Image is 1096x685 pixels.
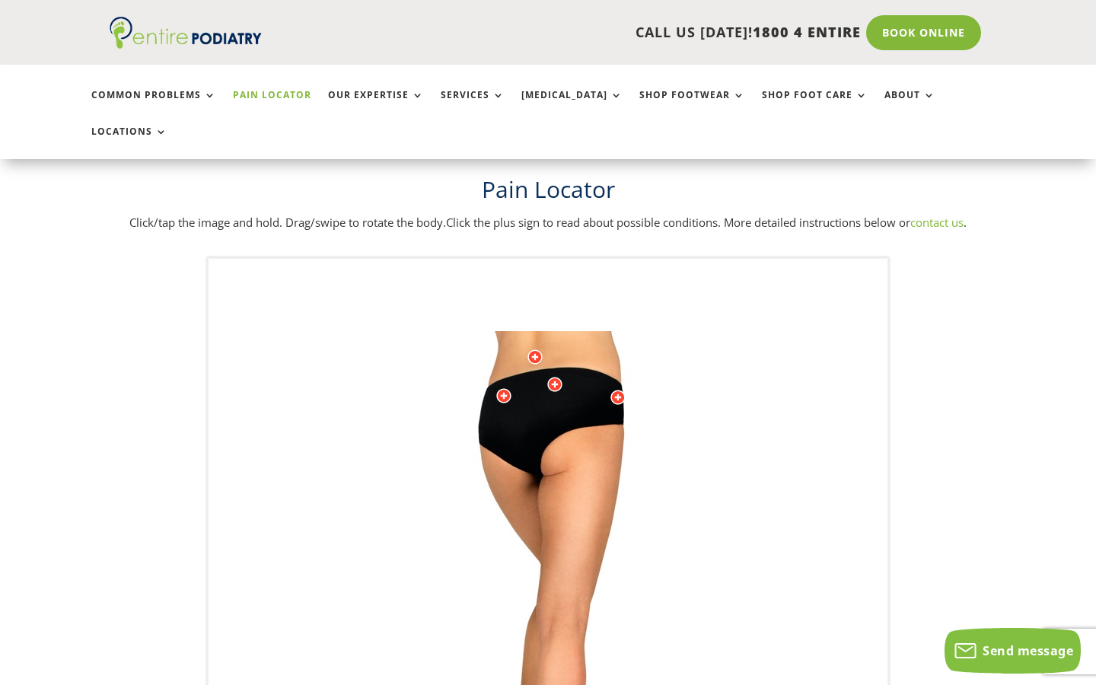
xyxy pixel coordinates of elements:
[110,174,986,213] h1: Pain Locator
[446,215,967,230] span: Click the plus sign to read about possible conditions. More detailed instructions below or .
[753,23,861,41] span: 1800 4 ENTIRE
[521,90,623,123] a: [MEDICAL_DATA]
[129,215,446,230] span: Click/tap the image and hold. Drag/swipe to rotate the body.
[910,215,964,230] a: contact us
[983,642,1073,659] span: Send message
[91,126,167,159] a: Locations
[110,37,262,52] a: Entire Podiatry
[762,90,868,123] a: Shop Foot Care
[639,90,745,123] a: Shop Footwear
[441,90,505,123] a: Services
[311,23,861,43] p: CALL US [DATE]!
[884,90,935,123] a: About
[233,90,311,123] a: Pain Locator
[328,90,424,123] a: Our Expertise
[91,90,216,123] a: Common Problems
[110,17,262,49] img: logo (1)
[945,628,1081,674] button: Send message
[866,15,981,50] a: Book Online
